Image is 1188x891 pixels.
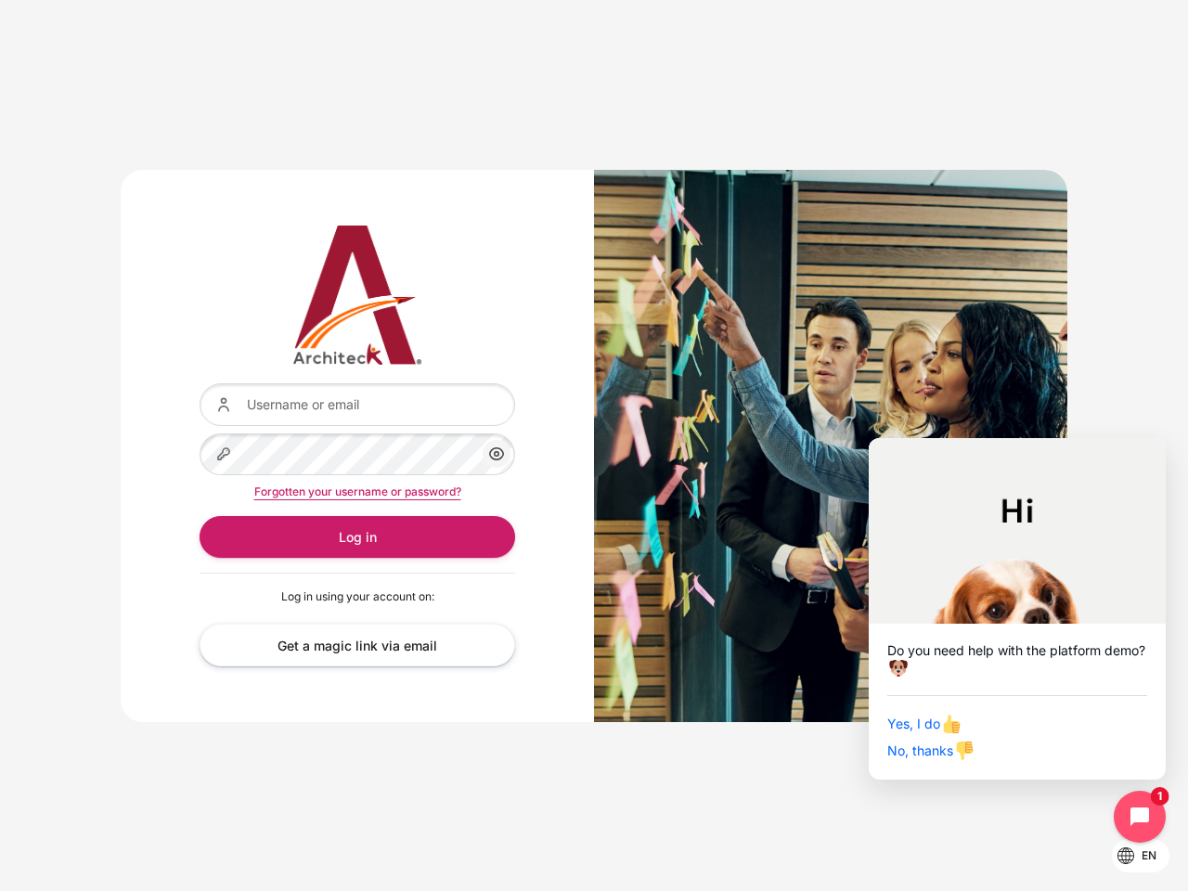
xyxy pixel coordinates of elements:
[1142,847,1156,864] span: en
[1112,839,1169,872] button: Languages
[200,588,515,605] p: Log in using your account on:
[200,226,515,365] a: Architeck 12 Architeck 12
[200,383,515,425] input: Username or email
[200,624,515,665] a: Get a magic link via email
[200,226,515,365] img: Architeck 12
[200,516,515,558] button: Log in
[254,484,461,498] a: Forgotten your username or password?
